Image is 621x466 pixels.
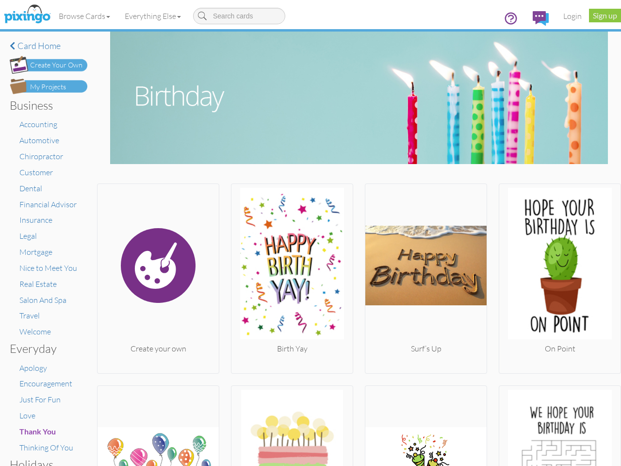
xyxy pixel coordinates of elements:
a: Everything Else [117,4,188,28]
a: Automotive [19,135,59,145]
a: Financial Advisor [19,200,77,209]
img: my-projects-button.png [10,79,87,94]
img: create.svg [98,188,219,343]
a: Customer [19,167,53,177]
a: Dental [19,183,42,193]
a: Legal [19,231,37,241]
a: Real Estate [19,279,57,289]
div: Create Your Own [30,60,82,70]
div: Birth Yay [231,343,353,354]
img: create-own-button.png [10,56,87,74]
a: Insurance [19,215,52,225]
a: Card home [10,41,87,51]
img: 20250828-163716-8d2042864239-250.jpg [231,188,353,343]
a: Nice to Meet You [19,263,77,273]
h3: Everyday [10,342,80,355]
img: birthday.jpg [110,32,608,164]
div: On Point [499,343,621,354]
a: Welcome [19,327,51,336]
div: Surf’s Up [365,343,487,354]
div: Create your own [98,343,219,354]
iframe: Chat [621,466,621,466]
a: Chiropractor [19,151,63,161]
a: Salon And Spa [19,295,66,305]
a: Encouragement [19,379,72,388]
img: comments.svg [533,11,549,26]
a: Accounting [19,119,57,129]
a: Thinking Of You [19,443,73,452]
a: Mortgage [19,247,52,257]
a: Apology [19,363,47,373]
a: Sign up [589,9,621,22]
a: Just For Fun [19,395,61,404]
div: My Projects [30,82,66,92]
a: Thank You [19,427,56,436]
a: Love [19,411,35,420]
a: Browse Cards [51,4,117,28]
h3: Business [10,99,80,112]
img: 20250124-203932-47b3b49a8da9-250.png [365,188,487,343]
input: Search cards [193,8,285,24]
img: 20250828-184730-f95567fc9a5c-250.jpg [499,188,621,343]
a: Login [556,4,589,28]
img: pixingo logo [1,2,53,27]
a: Travel [19,311,40,320]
